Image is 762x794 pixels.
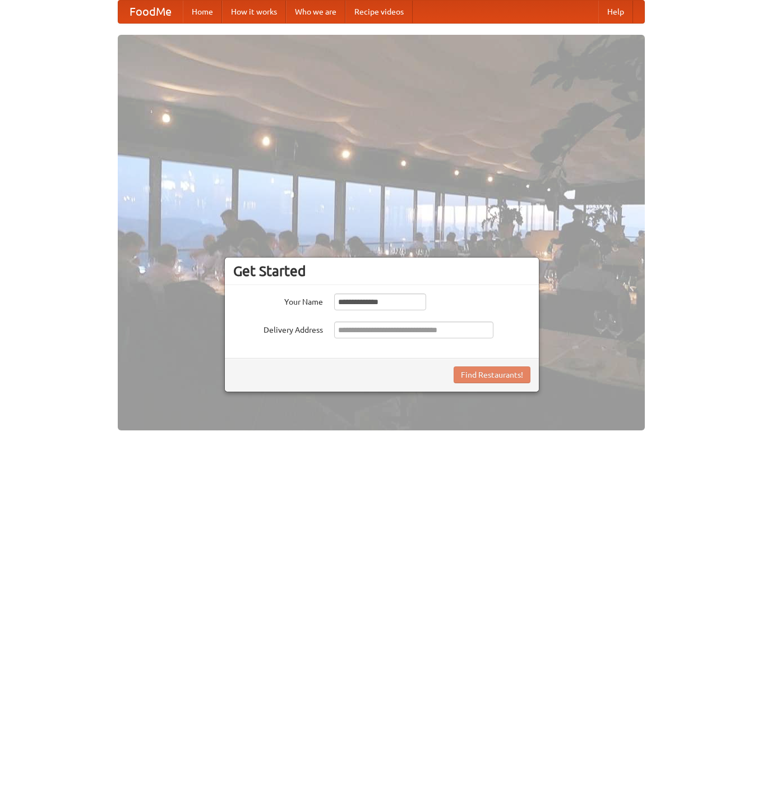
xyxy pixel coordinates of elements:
[345,1,413,23] a: Recipe videos
[183,1,222,23] a: Home
[454,366,530,383] button: Find Restaurants!
[598,1,633,23] a: Help
[233,293,323,307] label: Your Name
[222,1,286,23] a: How it works
[118,1,183,23] a: FoodMe
[233,263,530,279] h3: Get Started
[233,322,323,336] label: Delivery Address
[286,1,345,23] a: Who we are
